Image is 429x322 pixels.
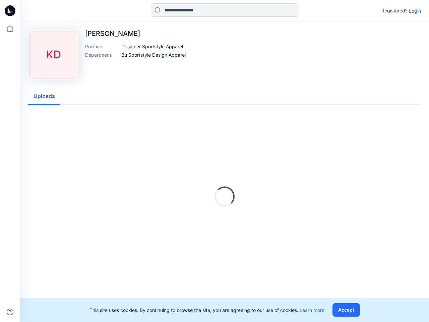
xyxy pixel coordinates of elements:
[29,31,77,78] div: KD
[409,7,421,14] p: Login
[85,30,186,38] p: [PERSON_NAME]
[121,51,186,58] p: Bu Sportstyle Design Apparel
[332,303,360,317] button: Accept
[85,43,119,50] p: Position :
[28,88,60,105] button: Uploads
[85,51,119,58] p: Department :
[121,43,183,50] p: Designer Sportstyle Apparel
[300,307,324,313] a: Learn more
[89,307,324,314] p: This site uses cookies. By continuing to browse the site, you are agreeing to our use of cookies.
[381,7,408,15] p: Registered?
